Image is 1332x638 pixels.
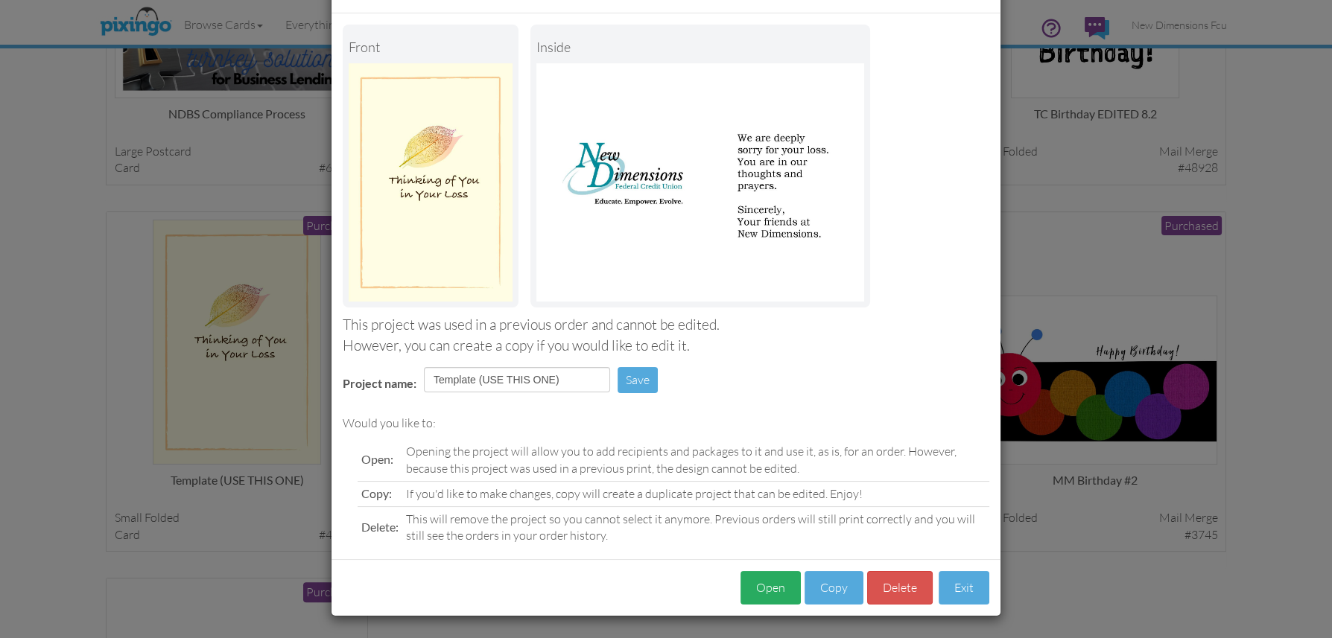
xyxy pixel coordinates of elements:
td: If you'd like to make changes, copy will create a duplicate project that can be edited. Enjoy! [402,481,989,506]
img: Portrait Image [536,63,864,302]
button: Save [618,367,658,393]
td: This will remove the project so you cannot select it anymore. Previous orders will still print co... [402,506,989,548]
label: Project name: [343,375,416,392]
button: Exit [939,571,989,604]
div: inside [536,31,864,63]
img: Landscape Image [349,63,513,302]
input: Enter project name [424,367,610,392]
span: Open: [361,452,393,466]
td: Opening the project will allow you to add recipients and packages to it and use it, as is, for an... [402,439,989,481]
div: Front [349,31,513,63]
span: Delete: [361,520,399,534]
button: Open [740,571,801,604]
div: Would you like to: [343,415,989,432]
button: Copy [805,571,863,604]
span: Copy: [361,486,392,500]
div: This project was used in a previous order and cannot be edited. [343,315,989,335]
div: However, you can create a copy if you would like to edit it. [343,336,989,356]
button: Delete [867,571,933,604]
